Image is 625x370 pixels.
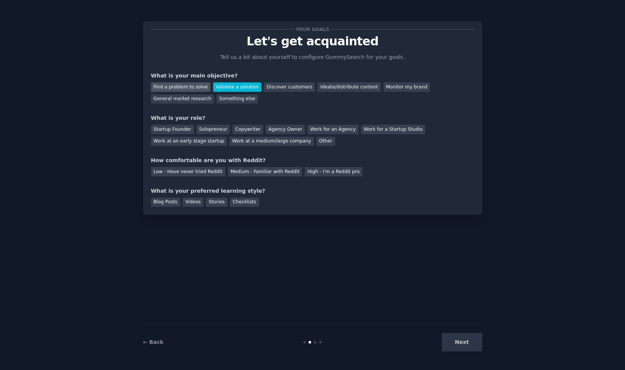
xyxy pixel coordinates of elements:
[217,94,258,104] div: Something else
[151,72,474,80] div: What is your main objective?
[151,198,180,207] div: Blog Posts
[151,125,194,134] div: Startup Founder
[230,198,259,207] div: Checklists
[318,82,380,92] div: Ideate/distribute content
[316,137,335,146] div: Other
[151,94,214,104] div: General market research
[266,125,305,134] div: Agency Owner
[307,125,358,134] div: Work for an Agency
[151,137,227,146] div: Work at an early stage startup
[232,125,263,134] div: Copywriter
[361,125,425,134] div: Work for a Startup Studio
[383,82,430,92] div: Monitor my brand
[206,198,227,207] div: Stories
[151,114,474,122] div: What is your role?
[151,82,210,92] div: Find a problem to solve
[151,156,474,164] div: How comfortable are you with Reddit?
[229,137,313,146] div: Work at a medium/large company
[196,125,230,134] div: Solopreneur
[228,167,302,176] div: Medium - Familiar with Reddit
[213,82,261,92] div: Validate a solution
[264,82,315,92] div: Discover customers
[217,53,408,61] p: Tell us a bit about yourself to configure GummySearch for your goals.
[151,167,225,176] div: Low - Have never tried Reddit
[151,35,474,48] p: Let's get acquainted
[305,167,362,176] div: High - I'm a Reddit pro
[143,339,164,345] a: ← Back
[183,198,204,207] div: Videos
[151,187,474,195] div: What is your preferred learning style?
[295,25,331,33] span: Your goals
